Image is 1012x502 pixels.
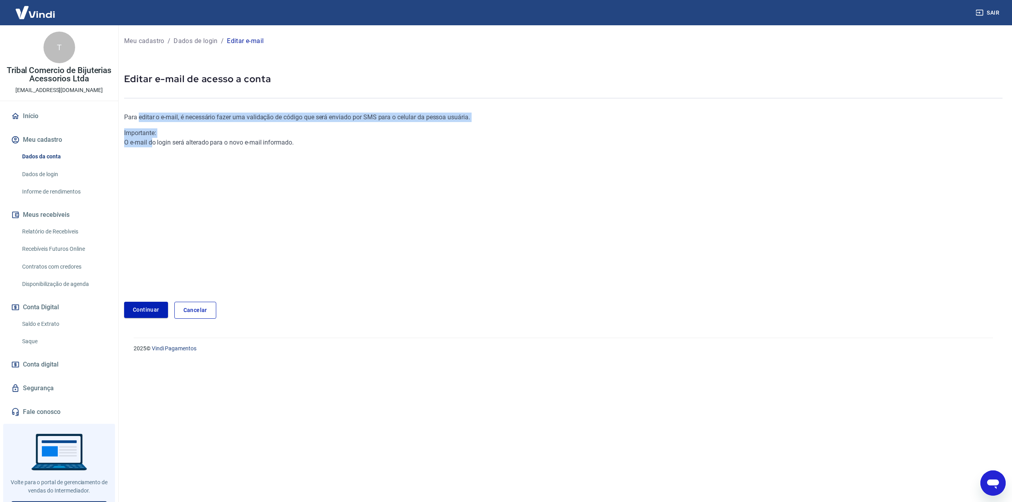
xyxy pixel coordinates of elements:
[134,344,993,353] p: 2025 ©
[19,276,109,292] a: Disponibilização de agenda
[19,316,109,332] a: Saldo e Extrato
[15,86,103,94] p: [EMAIL_ADDRESS][DOMAIN_NAME]
[124,128,710,147] div: O e-mail do login será alterado para o novo e-mail informado.
[9,131,109,149] button: Meu cadastro
[124,73,1003,85] p: Editar e-mail de acesso a conta
[174,302,216,319] a: Cancelar
[221,36,224,46] p: /
[19,149,109,165] a: Dados da conta
[19,241,109,257] a: Recebíveis Futuros Online
[124,128,710,138] div: Importante:
[23,359,59,370] span: Conta digital
[19,259,109,275] a: Contratos com credores
[152,345,196,352] a: Vindi Pagamentos
[19,166,109,182] a: Dados de login
[9,0,61,24] img: Vindi
[19,224,109,240] a: Relatório de Recebíveis
[9,206,109,224] button: Meus recebíveis
[174,36,218,46] p: Dados de login
[19,184,109,200] a: Informe de rendimentos
[43,32,75,63] div: T
[9,299,109,316] button: Conta Digital
[124,36,164,46] p: Meu cadastro
[168,36,170,46] p: /
[9,356,109,373] a: Conta digital
[124,113,710,122] p: Para editar o e-mail, é necessário fazer uma validação de código que será enviado por SMS para o ...
[124,302,168,318] a: Continuar
[9,403,109,421] a: Fale conosco
[227,36,264,46] p: Editar e-mail
[9,107,109,125] a: Início
[19,333,109,350] a: Saque
[9,380,109,397] a: Segurança
[980,470,1006,496] iframe: Botão para abrir a janela de mensagens, conversa em andamento
[974,6,1003,20] button: Sair
[6,66,112,83] p: Tribal Comercio de Bijuterias Acessorios Ltda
